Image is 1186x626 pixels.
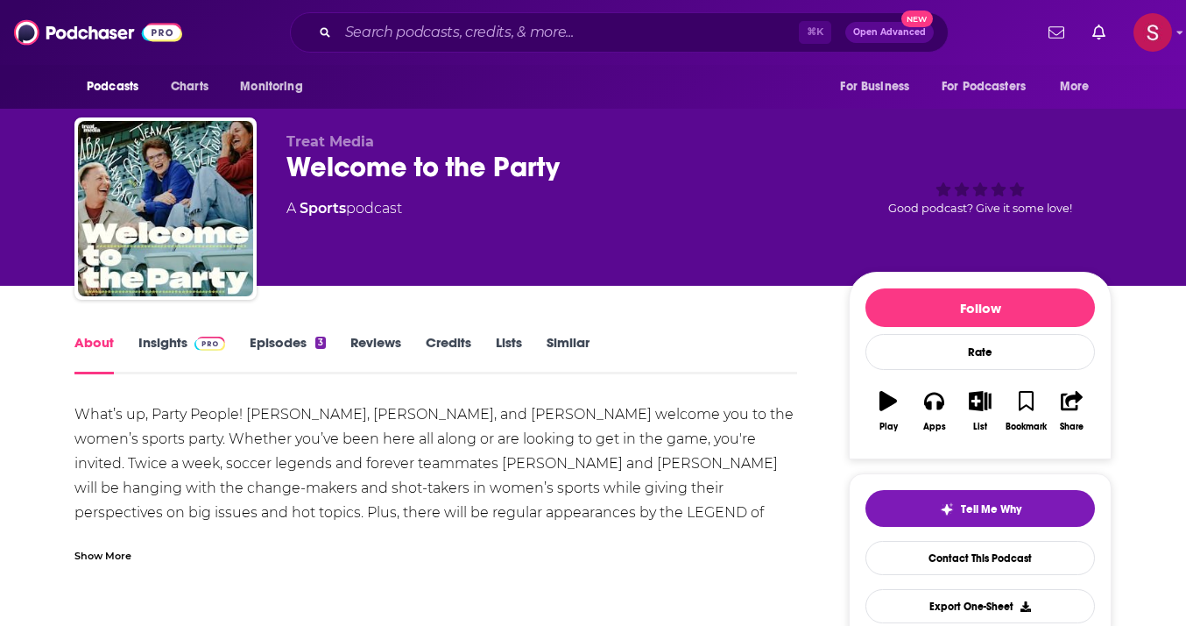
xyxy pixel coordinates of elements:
[315,337,326,349] div: 3
[1041,18,1071,47] a: Show notifications dropdown
[973,422,987,432] div: List
[853,28,926,37] span: Open Advanced
[74,70,161,103] button: open menu
[138,334,225,374] a: InsightsPodchaser Pro
[879,422,898,432] div: Play
[940,502,954,516] img: tell me why sparkle
[865,288,1095,327] button: Follow
[888,202,1072,215] span: Good podcast? Give it some love!
[1049,380,1095,443] button: Share
[849,133,1112,242] div: Good podcast? Give it some love!
[250,334,326,374] a: Episodes3
[159,70,219,103] a: Charts
[1003,380,1048,443] button: Bookmark
[426,334,471,374] a: Credits
[865,380,911,443] button: Play
[911,380,957,443] button: Apps
[828,70,931,103] button: open menu
[957,380,1003,443] button: List
[942,75,1026,99] span: For Podcasters
[1006,422,1047,432] div: Bookmark
[865,334,1095,370] div: Rate
[1133,13,1172,52] button: Show profile menu
[930,70,1051,103] button: open menu
[1060,422,1084,432] div: Share
[901,11,933,27] span: New
[338,18,799,46] input: Search podcasts, credits, & more...
[496,334,522,374] a: Lists
[865,490,1095,527] button: tell me why sparkleTell Me Why
[1085,18,1112,47] a: Show notifications dropdown
[961,502,1021,516] span: Tell Me Why
[194,337,225,351] img: Podchaser Pro
[547,334,589,374] a: Similar
[923,422,946,432] div: Apps
[240,75,302,99] span: Monitoring
[286,133,374,150] span: Treat Media
[845,22,934,43] button: Open AdvancedNew
[87,75,138,99] span: Podcasts
[228,70,325,103] button: open menu
[1048,70,1112,103] button: open menu
[1060,75,1090,99] span: More
[350,334,401,374] a: Reviews
[14,16,182,49] img: Podchaser - Follow, Share and Rate Podcasts
[840,75,909,99] span: For Business
[290,12,949,53] div: Search podcasts, credits, & more...
[171,75,208,99] span: Charts
[799,21,831,44] span: ⌘ K
[74,334,114,374] a: About
[865,541,1095,575] a: Contact This Podcast
[300,200,346,217] a: Sports
[78,121,253,296] img: Welcome to the Party
[286,198,402,219] div: A podcast
[865,589,1095,623] button: Export One-Sheet
[1133,13,1172,52] span: Logged in as stephanie85546
[1133,13,1172,52] img: User Profile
